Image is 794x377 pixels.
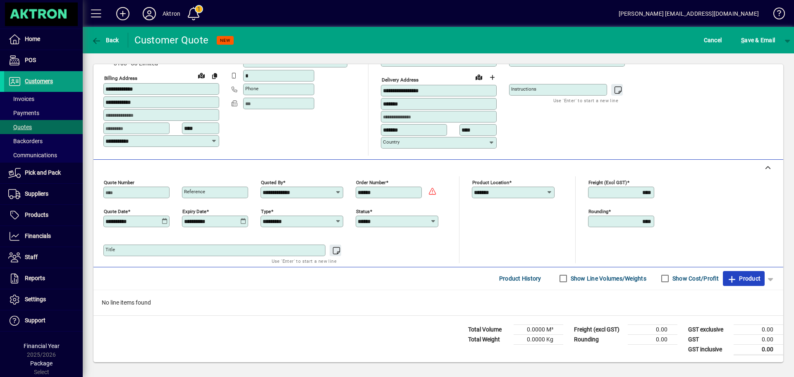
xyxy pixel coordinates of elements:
mat-label: Type [261,208,271,214]
span: Payments [8,110,39,116]
a: Knowledge Base [767,2,784,29]
a: View on map [195,69,208,82]
a: Settings [4,289,83,310]
div: Aktron [163,7,180,20]
td: Freight (excl GST) [570,324,628,334]
td: GST inclusive [684,344,734,355]
td: 0.00 [628,334,677,344]
span: Products [25,211,48,218]
span: POS [25,57,36,63]
a: Support [4,310,83,331]
mat-label: Phone [245,86,258,91]
mat-label: Quote date [104,208,128,214]
a: Invoices [4,92,83,106]
a: Suppliers [4,184,83,204]
mat-label: Status [356,208,370,214]
td: 0.0000 M³ [514,324,563,334]
button: Add [110,6,136,21]
a: Staff [4,247,83,268]
td: Rounding [570,334,628,344]
label: Show Cost/Profit [671,274,719,283]
app-page-header-button: Back [83,33,128,48]
a: Reports [4,268,83,289]
span: Backorders [8,138,43,144]
mat-label: Reference [184,189,205,195]
button: Profile [136,6,163,21]
div: No line items found [93,290,783,315]
span: Financials [25,233,51,239]
td: GST exclusive [684,324,734,334]
span: Reports [25,275,45,281]
span: Invoices [8,96,34,102]
span: Settings [25,296,46,303]
td: Total Weight [464,334,514,344]
a: POS [4,50,83,71]
span: Product History [499,272,541,285]
a: Communications [4,148,83,162]
span: Communications [8,152,57,158]
span: Financial Year [24,343,60,349]
span: Staff [25,254,38,260]
button: Copy to Delivery address [208,69,221,82]
td: 0.00 [628,324,677,334]
span: Customers [25,78,53,84]
button: Choose address [485,71,499,84]
mat-label: Product location [472,179,509,185]
td: 0.0000 Kg [514,334,563,344]
mat-label: Instructions [511,86,536,92]
a: Quotes [4,120,83,134]
button: Back [89,33,121,48]
a: Financials [4,226,83,247]
mat-label: Freight (excl GST) [588,179,627,185]
span: Package [30,360,53,367]
a: Payments [4,106,83,120]
span: ave & Email [741,34,775,47]
a: Backorders [4,134,83,148]
td: GST [684,334,734,344]
span: Back [91,37,119,43]
mat-label: Quoted by [261,179,283,185]
button: Cancel [702,33,724,48]
mat-label: Quote number [104,179,134,185]
mat-label: Expiry date [182,208,206,214]
a: Products [4,205,83,226]
mat-label: Rounding [588,208,608,214]
a: Home [4,29,83,50]
span: Support [25,317,45,324]
mat-hint: Use 'Enter' to start a new line [272,256,337,266]
span: S [741,37,744,43]
mat-hint: Use 'Enter' to start a new line [553,96,618,105]
label: Show Line Volumes/Weights [569,274,646,283]
a: View on map [472,70,485,84]
td: 0.00 [734,324,783,334]
a: Pick and Pack [4,163,83,183]
td: Total Volume [464,324,514,334]
button: Save & Email [737,33,779,48]
mat-label: Country [383,139,399,145]
div: Customer Quote [134,34,209,47]
span: Home [25,36,40,42]
td: 0.00 [734,334,783,344]
span: Product [727,272,761,285]
div: [PERSON_NAME] [EMAIL_ADDRESS][DOMAIN_NAME] [619,7,759,20]
mat-label: Title [105,247,115,252]
mat-label: Order number [356,179,386,185]
span: Pick and Pack [25,169,61,176]
button: Product History [496,271,545,286]
span: Suppliers [25,190,48,197]
td: 0.00 [734,344,783,355]
span: Quotes [8,124,32,130]
span: NEW [220,38,230,43]
button: Product [723,271,765,286]
span: Cancel [704,34,722,47]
